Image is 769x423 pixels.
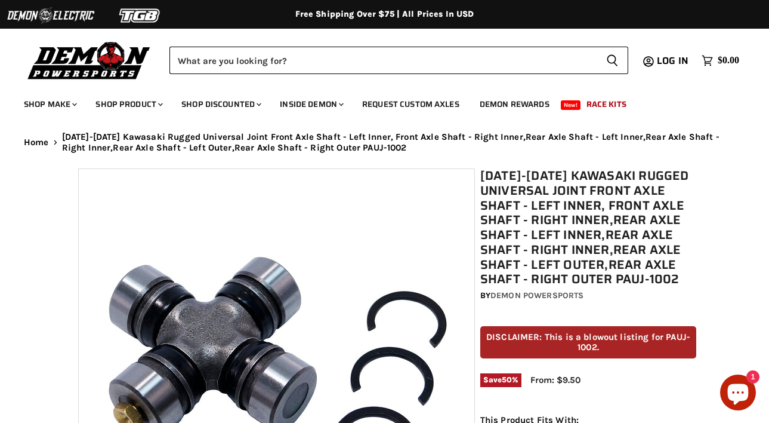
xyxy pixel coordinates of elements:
a: Request Custom Axles [353,92,468,117]
a: Home [24,137,49,148]
a: Shop Discounted [172,92,268,117]
img: Demon Powersports [24,39,155,81]
a: Shop Make [15,92,84,117]
ul: Main menu [15,87,736,117]
div: by [480,289,697,302]
span: [DATE]-[DATE] Kawasaki Rugged Universal Joint Front Axle Shaft - Left Inner, Front Axle Shaft - R... [62,132,745,153]
p: DISCLAIMER: This is a blowout listing for PAUJ-1002. [480,326,697,359]
h1: [DATE]-[DATE] Kawasaki Rugged Universal Joint Front Axle Shaft - Left Inner, Front Axle Shaft - R... [480,168,697,287]
span: Log in [657,53,688,68]
button: Search [597,47,628,74]
a: Demon Powersports [490,290,583,301]
a: Shop Product [87,92,170,117]
span: $0.00 [718,55,739,66]
a: Demon Rewards [471,92,558,117]
span: Save % [480,373,521,387]
input: Search [169,47,597,74]
img: TGB Logo 2 [95,4,185,27]
span: 50 [502,375,512,384]
a: Race Kits [577,92,635,117]
form: Product [169,47,628,74]
span: New! [561,100,581,110]
img: Demon Electric Logo 2 [6,4,95,27]
a: Inside Demon [271,92,351,117]
a: Log in [651,56,696,66]
a: $0.00 [696,52,745,69]
span: From: $9.50 [530,375,580,385]
inbox-online-store-chat: Shopify online store chat [717,375,759,413]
